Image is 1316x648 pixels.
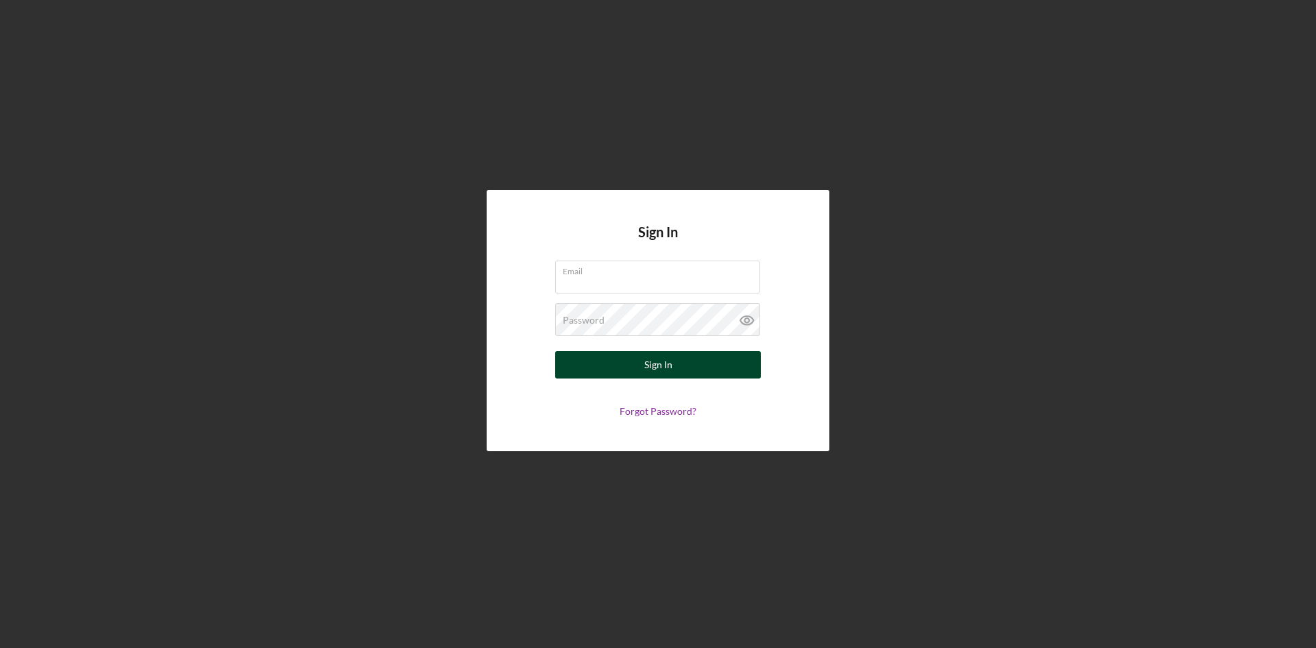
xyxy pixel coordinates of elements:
[555,351,761,379] button: Sign In
[620,405,696,417] a: Forgot Password?
[563,315,605,326] label: Password
[638,224,678,261] h4: Sign In
[563,261,760,276] label: Email
[644,351,672,379] div: Sign In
